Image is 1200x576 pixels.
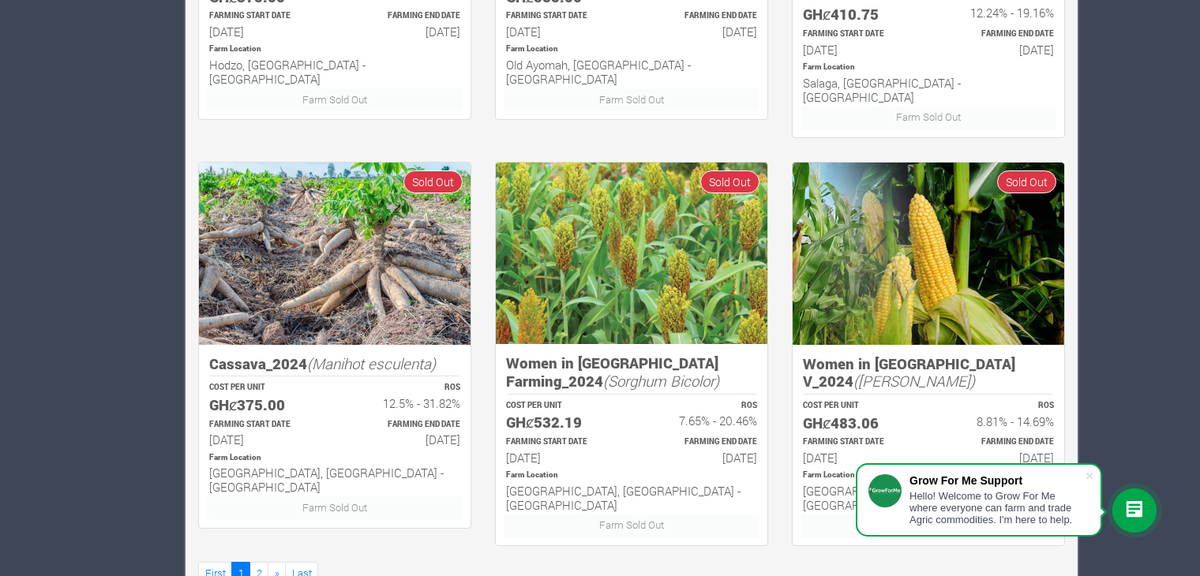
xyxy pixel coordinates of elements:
p: Location of Farm [209,43,460,55]
h6: [DATE] [506,24,617,39]
h5: GHȼ375.00 [209,396,321,414]
i: ([PERSON_NAME]) [853,371,975,391]
h5: Women in [GEOGRAPHIC_DATA] V_2024 [803,355,1054,391]
p: Location of Farm [506,469,757,481]
h6: 7.65% - 20.46% [646,413,757,428]
h6: [GEOGRAPHIC_DATA], [GEOGRAPHIC_DATA] - [GEOGRAPHIC_DATA] [803,484,1054,512]
img: growforme image [793,163,1064,345]
p: COST PER UNIT [506,400,617,412]
p: Estimated Farming End Date [646,10,757,22]
h6: [DATE] [646,451,757,465]
img: growforme image [496,163,767,344]
span: Sold Out [403,170,463,193]
h6: [DATE] [209,432,321,447]
p: COST PER UNIT [209,382,321,394]
h6: [DATE] [943,43,1054,57]
h6: [DATE] [209,24,321,39]
h6: 12.5% - 31.82% [349,396,460,410]
h6: 8.81% - 14.69% [943,414,1054,428]
p: ROS [646,400,757,412]
p: ROS [349,382,460,394]
h6: 12.24% - 19.16% [943,6,1054,20]
p: Location of Farm [803,62,1054,73]
i: (Sorghum Bicolor) [603,371,719,391]
h5: GHȼ483.06 [803,414,914,432]
p: Estimated Farming End Date [943,436,1054,448]
span: Sold Out [700,170,759,193]
p: Estimated Farming End Date [646,436,757,448]
p: Location of Farm [209,452,460,464]
h6: Old Ayomah, [GEOGRAPHIC_DATA] - [GEOGRAPHIC_DATA] [506,58,757,86]
p: Estimated Farming Start Date [803,436,914,448]
h6: [DATE] [506,451,617,465]
h5: GHȼ410.75 [803,6,914,24]
p: Location of Farm [803,469,1054,481]
h6: [GEOGRAPHIC_DATA], [GEOGRAPHIC_DATA] - [GEOGRAPHIC_DATA] [209,466,460,494]
h6: [DATE] [349,24,460,39]
h6: Salaga, [GEOGRAPHIC_DATA] - [GEOGRAPHIC_DATA] [803,76,1054,104]
p: Estimated Farming End Date [349,419,460,431]
p: Estimated Farming Start Date [506,10,617,22]
p: Location of Farm [506,43,757,55]
h5: Cassava_2024 [209,355,460,373]
div: Hello! Welcome to Grow For Me where everyone can farm and trade Agric commodities. I'm here to help. [909,490,1085,526]
p: Estimated Farming Start Date [803,28,914,40]
h6: [GEOGRAPHIC_DATA], [GEOGRAPHIC_DATA] - [GEOGRAPHIC_DATA] [506,484,757,512]
h6: [DATE] [803,43,914,57]
img: growforme image [199,163,471,345]
h5: GHȼ532.19 [506,413,617,432]
p: ROS [943,400,1054,412]
p: Estimated Farming Start Date [209,419,321,431]
span: Sold Out [997,170,1056,193]
p: Estimated Farming End Date [349,10,460,22]
h6: [DATE] [349,432,460,447]
i: (Manihot esculenta) [307,353,436,373]
h6: [DATE] [803,451,914,465]
div: Grow For Me Support [909,474,1085,487]
p: Estimated Farming Start Date [209,10,321,22]
p: Estimated Farming End Date [943,28,1054,40]
p: Estimated Farming Start Date [506,436,617,448]
h6: [DATE] [943,451,1054,465]
h6: Hodzo, [GEOGRAPHIC_DATA] - [GEOGRAPHIC_DATA] [209,58,460,86]
h5: Women in [GEOGRAPHIC_DATA] Farming_2024 [506,354,757,390]
h6: [DATE] [646,24,757,39]
p: COST PER UNIT [803,400,914,412]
